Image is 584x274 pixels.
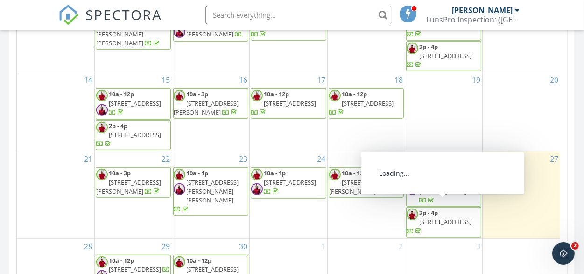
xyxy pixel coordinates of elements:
[96,122,161,148] a: 2p - 4p [STREET_ADDRESS]
[96,21,161,47] span: [STREET_ADDRESS][PERSON_NAME][PERSON_NAME]
[329,169,341,180] img: jamie_brand.png
[315,151,327,166] a: Go to September 24, 2025
[17,72,94,151] td: Go to September 14, 2025
[548,72,560,87] a: Go to September 20, 2025
[58,13,162,32] a: SPECTORA
[419,169,471,204] a: 10a - 12p [STREET_ADDRESS][PERSON_NAME]
[96,178,161,195] span: [STREET_ADDRESS][PERSON_NAME]
[237,72,249,87] a: Go to September 16, 2025
[173,167,248,216] a: 10a - 1p [STREET_ADDRESS][PERSON_NAME][PERSON_NAME]
[315,72,327,87] a: Go to September 17, 2025
[264,169,286,177] span: 10a - 1p
[251,90,263,101] img: jamie_brand.png
[109,256,170,274] a: 10a - 12p [STREET_ADDRESS]
[186,21,239,38] span: [STREET_ADDRESS][PERSON_NAME]
[109,122,127,130] span: 2p - 4p
[186,12,242,38] a: 10a - 1p [STREET_ADDRESS][PERSON_NAME]
[109,90,161,116] a: 10a - 12p [STREET_ADDRESS]
[406,167,481,207] a: 10a - 12p [STREET_ADDRESS][PERSON_NAME]
[96,88,171,119] a: 10a - 12p [STREET_ADDRESS]
[407,43,418,54] img: jamie_brand.png
[251,167,326,198] a: 10a - 1p [STREET_ADDRESS]
[109,265,161,274] span: [STREET_ADDRESS]
[329,88,404,119] a: 10a - 12p [STREET_ADDRESS]
[327,72,405,151] td: Go to September 18, 2025
[96,169,108,180] img: jamie_brand.png
[419,178,471,195] span: [STREET_ADDRESS][PERSON_NAME]
[342,99,394,108] span: [STREET_ADDRESS]
[264,169,316,195] a: 10a - 1p [STREET_ADDRESS]
[264,178,316,187] span: [STREET_ADDRESS]
[407,209,418,220] img: jamie_brand.png
[17,151,94,238] td: Go to September 21, 2025
[470,72,482,87] a: Go to September 19, 2025
[251,169,263,180] img: jamie_brand.png
[405,151,482,238] td: Go to September 26, 2025
[94,72,172,151] td: Go to September 15, 2025
[407,183,418,195] img: adian_morgan.png
[548,151,560,166] a: Go to September 27, 2025
[174,169,185,180] img: jamie_brand.png
[397,239,405,254] a: Go to October 2, 2025
[160,72,172,87] a: Go to September 15, 2025
[552,239,560,254] a: Go to October 4, 2025
[58,5,79,25] img: The Best Home Inspection Software - Spectora
[174,26,185,38] img: adian_morgan.png
[407,12,471,38] a: 8a - 9a [STREET_ADDRESS]
[342,90,367,98] span: 10a - 12p
[407,209,471,235] a: 2p - 4p [STREET_ADDRESS]
[329,90,341,101] img: jamie_brand.png
[186,90,208,98] span: 10a - 3p
[174,99,239,116] span: [STREET_ADDRESS][PERSON_NAME]
[96,104,108,116] img: adian_morgan.png
[405,72,482,151] td: Go to September 19, 2025
[393,151,405,166] a: Go to September 25, 2025
[96,167,171,198] a: 10a - 3p [STREET_ADDRESS][PERSON_NAME]
[327,151,405,238] td: Go to September 25, 2025
[407,43,471,69] a: 2p - 4p [STREET_ADDRESS]
[94,151,172,238] td: Go to September 22, 2025
[96,90,108,101] img: jamie_brand.png
[186,169,208,177] span: 10a - 1p
[419,51,471,60] span: [STREET_ADDRESS]
[251,88,326,119] a: 10a - 12p [STREET_ADDRESS]
[426,15,520,24] div: LunsPro Inspection: (Atlanta)
[419,217,471,226] span: [STREET_ADDRESS]
[82,239,94,254] a: Go to September 28, 2025
[82,151,94,166] a: Go to September 21, 2025
[470,151,482,166] a: Go to September 26, 2025
[174,90,239,116] a: 10a - 3p [STREET_ADDRESS][PERSON_NAME]
[160,151,172,166] a: Go to September 22, 2025
[160,239,172,254] a: Go to September 29, 2025
[109,169,131,177] span: 10a - 3p
[85,5,162,24] span: SPECTORA
[109,99,161,108] span: [STREET_ADDRESS]
[406,41,481,72] a: 2p - 4p [STREET_ADDRESS]
[96,169,161,195] a: 10a - 3p [STREET_ADDRESS][PERSON_NAME]
[329,169,394,195] a: 10a - 12p [STREET_ADDRESS][PERSON_NAME]
[393,72,405,87] a: Go to September 18, 2025
[250,151,327,238] td: Go to September 24, 2025
[319,239,327,254] a: Go to October 1, 2025
[237,239,249,254] a: Go to September 30, 2025
[109,130,161,139] span: [STREET_ADDRESS]
[96,256,108,268] img: jamie_brand.png
[251,183,263,195] img: adian_morgan.png
[483,151,560,238] td: Go to September 27, 2025
[186,178,239,204] span: [STREET_ADDRESS][PERSON_NAME][PERSON_NAME]
[483,72,560,151] td: Go to September 20, 2025
[264,99,316,108] span: [STREET_ADDRESS]
[250,72,327,151] td: Go to September 17, 2025
[406,207,481,238] a: 2p - 4p [STREET_ADDRESS]
[96,122,108,133] img: jamie_brand.png
[407,169,418,180] img: jamie_brand.png
[174,183,185,195] img: adian_morgan.png
[452,6,513,15] div: [PERSON_NAME]
[82,72,94,87] a: Go to September 14, 2025
[342,169,367,177] span: 10a - 12p
[264,90,289,98] span: 10a - 12p
[96,120,171,151] a: 2p - 4p [STREET_ADDRESS]
[174,256,185,268] img: jamie_brand.png
[552,242,575,265] iframe: Intercom live chat
[173,88,248,119] a: 10a - 3p [STREET_ADDRESS][PERSON_NAME]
